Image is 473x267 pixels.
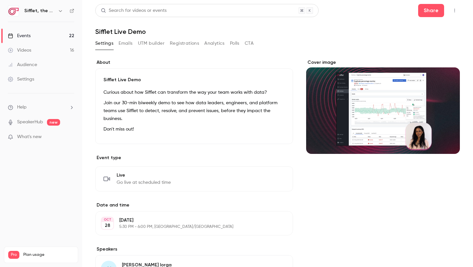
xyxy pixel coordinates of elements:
[306,59,460,154] section: Cover image
[101,217,113,222] div: OCT
[17,119,43,126] a: SpeakerHub
[66,134,74,140] iframe: Noticeable Trigger
[8,104,74,111] li: help-dropdown-opener
[95,59,293,66] label: About
[17,104,27,111] span: Help
[8,61,37,68] div: Audience
[119,38,132,49] button: Emails
[103,125,285,133] p: Don't miss out!
[117,172,171,179] span: Live
[138,38,165,49] button: UTM builder
[101,7,167,14] div: Search for videos or events
[103,99,285,123] p: Join our 30-min biweekly demo to see how data leaders, engineers, and platform teams use Sifflet ...
[8,251,19,259] span: Pro
[103,77,285,83] p: Sifflet Live Demo
[418,4,444,17] button: Share
[117,179,171,186] span: Go live at scheduled time
[23,252,74,257] span: Plan usage
[103,88,285,96] p: Curious about how Sifflet can transform the way your team works with data?
[8,33,31,39] div: Events
[24,8,55,14] h6: Sifflet, the AI-augmented data observability platform built for data teams with business users in...
[204,38,225,49] button: Analytics
[47,119,60,126] span: new
[95,246,293,253] label: Speakers
[95,155,293,161] p: Event type
[105,222,110,229] p: 28
[95,28,460,36] h1: Sifflet Live Demo
[8,6,19,16] img: Sifflet, the AI-augmented data observability platform built for data teams with business users in...
[170,38,199,49] button: Registrations
[245,38,254,49] button: CTA
[306,59,460,66] label: Cover image
[230,38,239,49] button: Polls
[95,38,113,49] button: Settings
[95,202,293,208] label: Date and time
[8,47,31,54] div: Videos
[119,217,258,224] p: [DATE]
[17,133,42,140] span: What's new
[8,76,34,83] div: Settings
[119,224,258,230] p: 5:30 PM - 6:00 PM, [GEOGRAPHIC_DATA]/[GEOGRAPHIC_DATA]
